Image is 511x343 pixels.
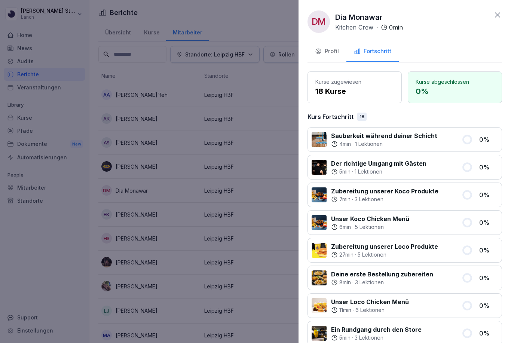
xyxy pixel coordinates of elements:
[307,112,354,121] p: Kurs Fortschritt
[355,196,383,203] p: 3 Lektionen
[331,196,438,203] div: ·
[339,140,351,148] p: 4 min
[479,190,498,199] p: 0 %
[331,223,409,231] div: ·
[339,168,351,175] p: 5 min
[339,334,351,342] p: 5 min
[357,113,367,121] div: 18
[335,23,403,32] div: ·
[331,168,426,175] div: ·
[315,86,394,97] p: 18 Kurse
[331,334,422,342] div: ·
[358,251,386,258] p: 5 Lektionen
[479,218,498,227] p: 0 %
[339,196,351,203] p: 7 min
[331,270,433,279] p: Deine erste Bestellung zubereiten
[335,23,373,32] p: Kitchen Crew
[307,10,330,33] div: DM
[479,163,498,172] p: 0 %
[315,47,339,56] div: Profil
[339,251,354,258] p: 27 min
[355,334,383,342] p: 3 Lektionen
[331,131,437,140] p: Sauberkeit während deiner Schicht
[331,297,409,306] p: Unser Loco Chicken Menü
[331,279,433,286] div: ·
[479,301,498,310] p: 0 %
[355,306,385,314] p: 6 Lektionen
[331,187,438,196] p: Zubereitung unserer Koco Produkte
[355,140,383,148] p: 1 Lektionen
[315,78,394,86] p: Kurse zugewiesen
[331,242,438,251] p: Zubereitung unserer Loco Produkte
[331,251,438,258] div: ·
[331,159,426,168] p: Der richtige Umgang mit Gästen
[355,279,384,286] p: 3 Lektionen
[331,306,409,314] div: ·
[307,42,346,62] button: Profil
[355,168,382,175] p: 1 Lektionen
[331,325,422,334] p: Ein Rundgang durch den Store
[416,86,494,97] p: 0 %
[479,273,498,282] p: 0 %
[339,223,351,231] p: 6 min
[339,279,351,286] p: 8 min
[479,246,498,255] p: 0 %
[479,135,498,144] p: 0 %
[335,12,383,23] p: Dia Monawar
[479,329,498,338] p: 0 %
[416,78,494,86] p: Kurse abgeschlossen
[339,306,351,314] p: 11 min
[355,223,384,231] p: 5 Lektionen
[389,23,403,32] p: 0 min
[346,42,399,62] button: Fortschritt
[331,140,437,148] div: ·
[331,214,409,223] p: Unser Koco Chicken Menü
[354,47,391,56] div: Fortschritt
